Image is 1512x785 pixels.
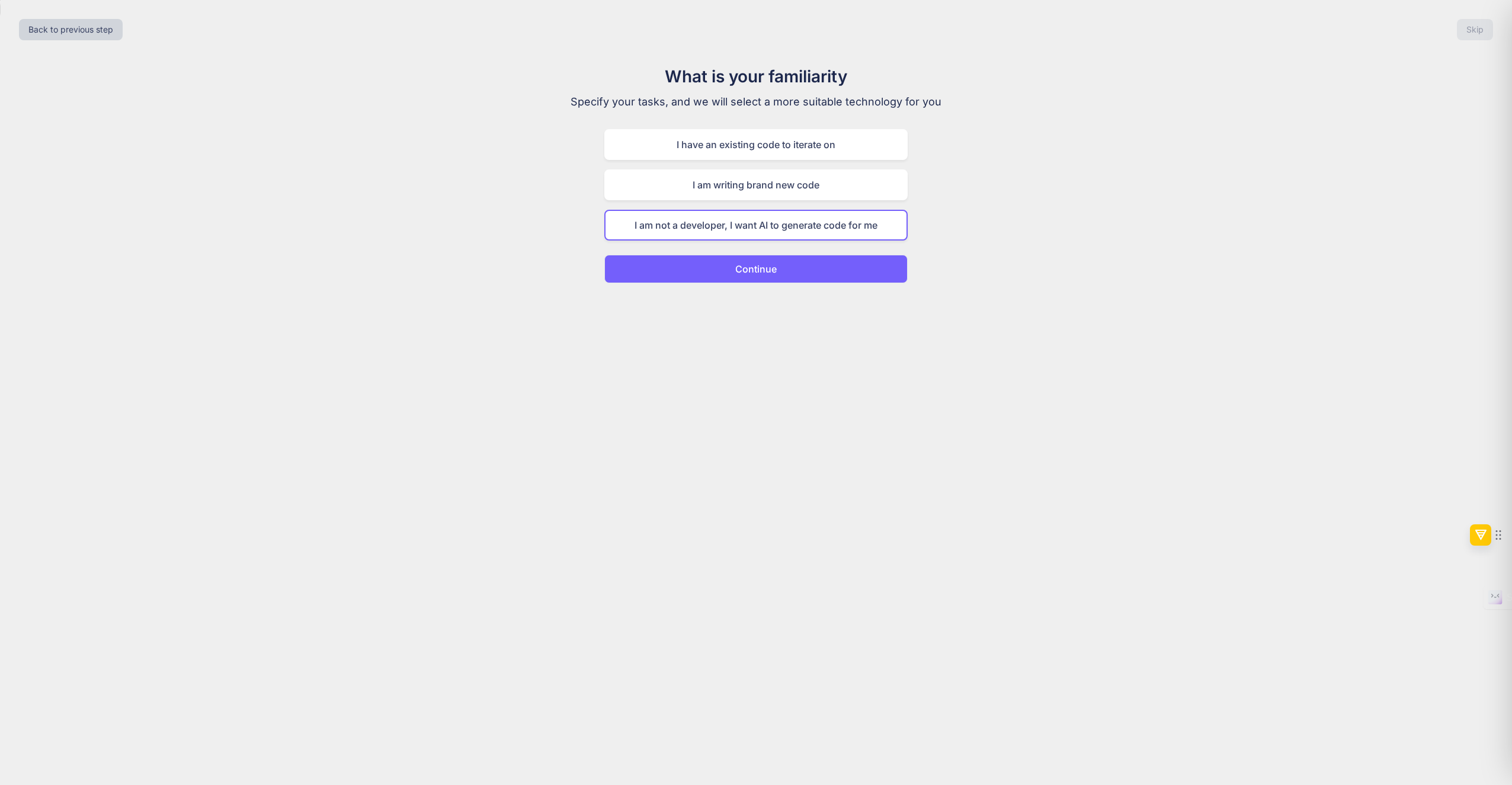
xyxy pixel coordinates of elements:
div: I am writing brand new code [604,169,908,200]
div: I have an existing code to iterate on [604,129,908,160]
h1: What is your familiarity [557,64,955,89]
div: I am not a developer, I want AI to generate code for me [604,210,908,241]
p: Continue [735,262,777,276]
p: Specify your tasks, and we will select a more suitable technology for you [557,94,955,110]
button: Back to previous step [19,19,123,40]
button: Skip [1457,19,1493,40]
button: Continue [604,255,908,283]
